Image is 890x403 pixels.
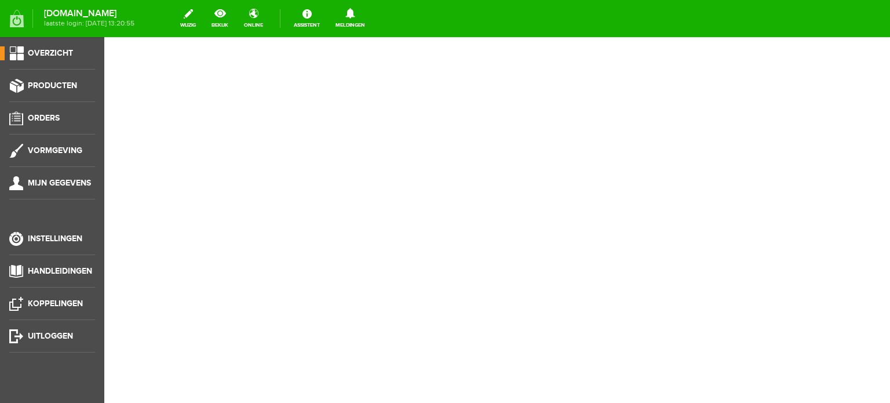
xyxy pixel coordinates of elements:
a: online [237,6,270,31]
span: Koppelingen [28,299,83,308]
span: laatste login: [DATE] 13:20:55 [44,20,134,27]
span: Handleidingen [28,266,92,276]
span: Vormgeving [28,146,82,155]
span: Overzicht [28,48,73,58]
strong: [DOMAIN_NAME] [44,10,134,17]
span: Producten [28,81,77,90]
a: bekijk [205,6,235,31]
a: Assistent [287,6,327,31]
span: Mijn gegevens [28,178,91,188]
span: Uitloggen [28,331,73,341]
span: Orders [28,113,60,123]
span: Instellingen [28,234,82,244]
a: Meldingen [329,6,372,31]
a: wijzig [173,6,203,31]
